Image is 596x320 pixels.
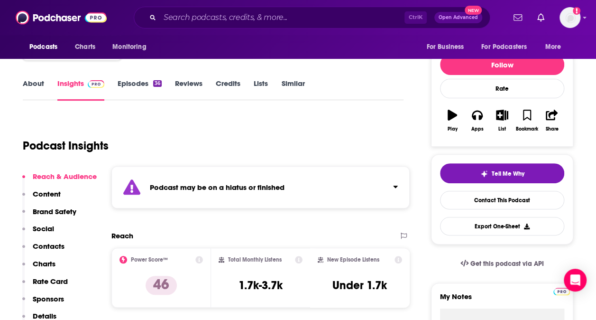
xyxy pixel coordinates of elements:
[465,104,489,138] button: Apps
[33,224,54,233] p: Social
[75,40,95,54] span: Charts
[22,277,68,294] button: Rate Card
[545,126,558,132] div: Share
[22,224,54,242] button: Social
[420,38,476,56] button: open menu
[160,10,404,25] input: Search podcasts, credits, & more...
[111,231,133,240] h2: Reach
[404,11,427,24] span: Ctrl K
[564,269,587,292] div: Open Intercom Messenger
[498,126,506,132] div: List
[33,242,64,251] p: Contacts
[23,139,109,153] h1: Podcast Insights
[22,172,97,189] button: Reach & Audience
[539,38,573,56] button: open menu
[153,80,162,87] div: 36
[471,126,484,132] div: Apps
[573,7,580,15] svg: Add a profile image
[440,292,564,309] label: My Notes
[533,9,548,26] a: Show notifications dropdown
[112,40,146,54] span: Monitoring
[559,7,580,28] img: User Profile
[23,38,70,56] button: open menu
[57,79,104,101] a: InsightsPodchaser Pro
[426,40,464,54] span: For Business
[33,294,64,303] p: Sponsors
[465,6,482,15] span: New
[33,189,61,198] p: Content
[106,38,158,56] button: open menu
[440,54,564,75] button: Follow
[481,40,527,54] span: For Podcasters
[434,12,482,23] button: Open AdvancedNew
[23,79,44,101] a: About
[22,259,55,277] button: Charts
[69,38,101,56] a: Charts
[238,278,283,292] h3: 1.7k-3.7k
[448,126,458,132] div: Play
[118,79,162,101] a: Episodes36
[440,79,564,98] div: Rate
[440,217,564,235] button: Export One-Sheet
[492,170,524,178] span: Tell Me Why
[281,79,304,101] a: Similar
[440,104,465,138] button: Play
[150,183,284,192] strong: Podcast may be on a hiatus or finished
[254,79,268,101] a: Lists
[228,256,282,263] h2: Total Monthly Listens
[453,252,551,275] a: Get this podcast via API
[553,286,570,295] a: Pro website
[490,104,514,138] button: List
[553,288,570,295] img: Podchaser Pro
[33,277,68,286] p: Rate Card
[88,80,104,88] img: Podchaser Pro
[111,166,410,208] section: Click to expand status details
[22,242,64,259] button: Contacts
[480,170,488,178] img: tell me why sparkle
[327,256,379,263] h2: New Episode Listens
[22,294,64,312] button: Sponsors
[475,38,541,56] button: open menu
[216,79,240,101] a: Credits
[470,260,544,268] span: Get this podcast via API
[16,9,107,27] img: Podchaser - Follow, Share and Rate Podcasts
[175,79,202,101] a: Reviews
[514,104,539,138] button: Bookmark
[559,7,580,28] button: Show profile menu
[33,259,55,268] p: Charts
[134,7,490,28] div: Search podcasts, credits, & more...
[22,207,76,225] button: Brand Safety
[540,104,564,138] button: Share
[440,191,564,209] a: Contact This Podcast
[22,189,61,207] button: Content
[33,207,76,216] p: Brand Safety
[29,40,57,54] span: Podcasts
[33,172,97,181] p: Reach & Audience
[439,15,478,20] span: Open Advanced
[545,40,561,54] span: More
[559,7,580,28] span: Logged in as Tessarossi87
[131,256,168,263] h2: Power Score™
[146,276,177,295] p: 46
[332,278,387,292] h3: Under 1.7k
[516,126,538,132] div: Bookmark
[510,9,526,26] a: Show notifications dropdown
[440,163,564,183] button: tell me why sparkleTell Me Why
